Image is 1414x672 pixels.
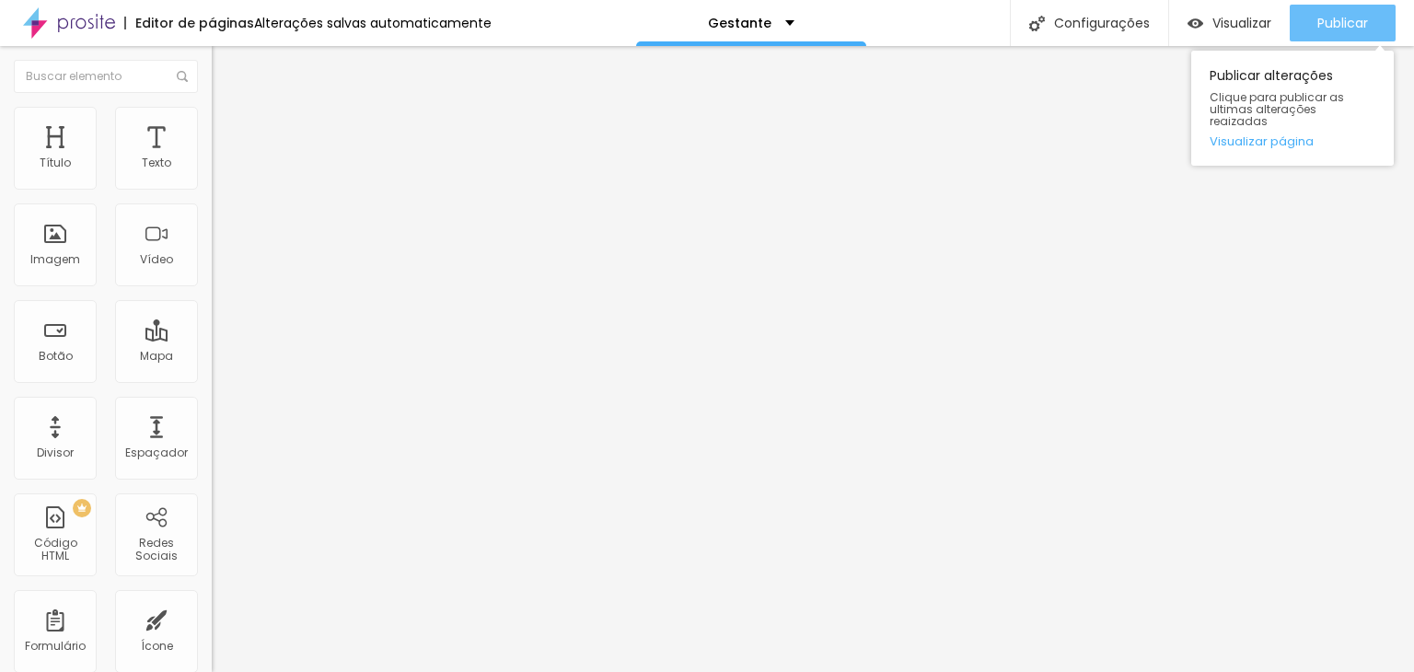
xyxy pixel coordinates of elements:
div: Imagem [30,253,80,266]
div: Título [40,156,71,169]
div: Botão [39,350,73,363]
img: Icone [177,71,188,82]
button: Visualizar [1169,5,1290,41]
div: Editor de páginas [124,17,254,29]
img: view-1.svg [1188,16,1203,31]
div: Texto [142,156,171,169]
span: Clique para publicar as ultimas alterações reaizadas [1210,91,1375,128]
img: Icone [1029,16,1045,31]
div: Redes Sociais [120,537,192,563]
div: Publicar alterações [1191,51,1394,166]
div: Código HTML [18,537,91,563]
input: Buscar elemento [14,60,198,93]
div: Ícone [141,640,173,653]
p: Gestante [708,17,771,29]
div: Espaçador [125,446,188,459]
span: Visualizar [1212,16,1271,30]
div: Divisor [37,446,74,459]
button: Publicar [1290,5,1396,41]
div: Formulário [25,640,86,653]
div: Mapa [140,350,173,363]
div: Vídeo [140,253,173,266]
a: Visualizar página [1210,135,1375,147]
div: Alterações salvas automaticamente [254,17,492,29]
span: Publicar [1317,16,1368,30]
